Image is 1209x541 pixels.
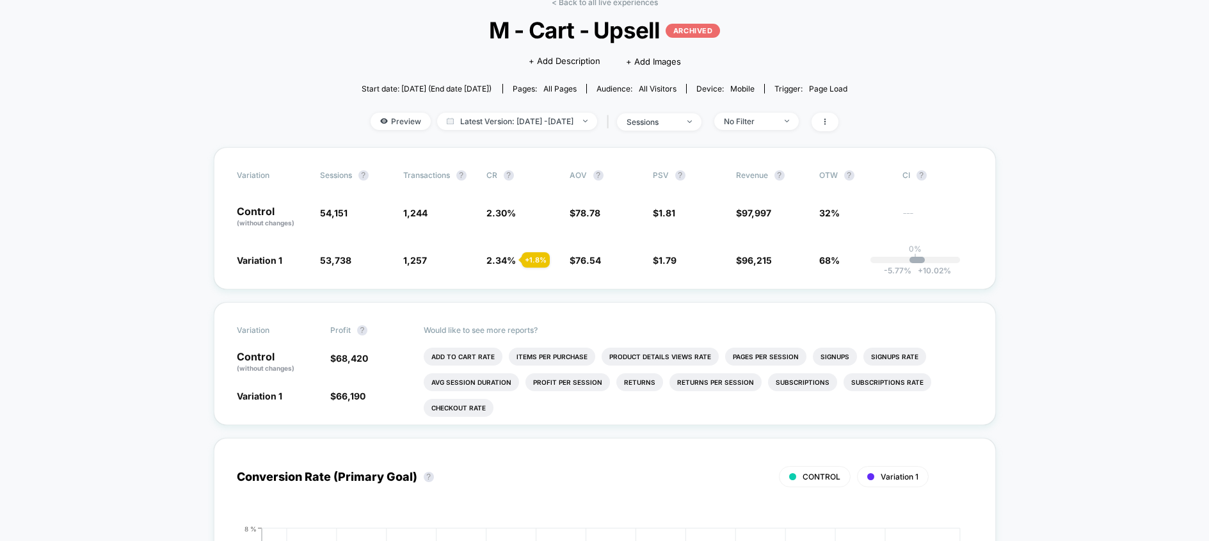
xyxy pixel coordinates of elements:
[819,170,890,181] span: OTW
[774,84,847,93] div: Trigger:
[525,373,610,391] li: Profit Per Session
[583,120,588,122] img: end
[914,254,917,263] p: |
[844,373,931,391] li: Subscriptions Rate
[424,472,434,482] button: ?
[237,206,307,228] p: Control
[736,255,772,266] span: $
[626,56,681,67] span: + Add Images
[509,348,595,366] li: Items Per Purchase
[736,170,768,180] span: Revenue
[437,113,597,130] span: Latest Version: [DATE] - [DATE]
[403,255,427,266] span: 1,257
[653,170,669,180] span: PSV
[336,353,368,364] span: 68,420
[659,207,675,218] span: 1.81
[237,364,294,372] span: (without changes)
[513,84,577,93] div: Pages:
[522,252,550,268] div: + 1.8 %
[736,207,771,218] span: $
[725,348,806,366] li: Pages Per Session
[570,170,587,180] span: AOV
[529,55,600,68] span: + Add Description
[666,24,720,38] p: ARCHIVED
[320,170,352,180] span: Sessions
[357,325,367,335] button: ?
[768,373,837,391] li: Subscriptions
[362,84,492,93] span: Start date: [DATE] (End date [DATE])
[653,207,675,218] span: $
[237,351,317,373] p: Control
[819,255,840,266] span: 68%
[237,325,307,335] span: Variation
[659,255,677,266] span: 1.79
[687,120,692,123] img: end
[911,266,951,275] span: 10.02 %
[616,373,663,391] li: Returns
[237,255,282,266] span: Variation 1
[244,524,257,532] tspan: 8 %
[330,353,368,364] span: $
[424,373,519,391] li: Avg Session Duration
[330,325,351,335] span: Profit
[902,170,973,181] span: CI
[863,348,926,366] li: Signups Rate
[504,170,514,181] button: ?
[486,170,497,180] span: CR
[330,391,365,401] span: $
[602,348,719,366] li: Product Details Views Rate
[639,84,677,93] span: All Visitors
[237,219,294,227] span: (without changes)
[881,472,918,481] span: Variation 1
[686,84,764,93] span: Device:
[593,170,604,181] button: ?
[456,170,467,181] button: ?
[237,391,282,401] span: Variation 1
[909,244,922,254] p: 0%
[785,120,789,122] img: end
[653,255,677,266] span: $
[424,399,493,417] li: Checkout Rate
[918,266,923,275] span: +
[675,170,685,181] button: ?
[403,207,428,218] span: 1,244
[570,255,601,266] span: $
[917,170,927,181] button: ?
[774,170,785,181] button: ?
[486,207,516,218] span: 2.30 %
[371,113,431,130] span: Preview
[320,255,351,266] span: 53,738
[884,266,911,275] span: -5.77 %
[813,348,857,366] li: Signups
[724,117,775,126] div: No Filter
[447,118,454,124] img: calendar
[819,207,840,218] span: 32%
[730,84,755,93] span: mobile
[386,17,824,44] span: M - Cart - Upsell
[320,207,348,218] span: 54,151
[742,255,772,266] span: 96,215
[486,255,516,266] span: 2.34 %
[575,207,600,218] span: 78.78
[403,170,450,180] span: Transactions
[627,117,678,127] div: sessions
[570,207,600,218] span: $
[803,472,840,481] span: CONTROL
[424,325,973,335] p: Would like to see more reports?
[604,113,617,131] span: |
[809,84,847,93] span: Page Load
[575,255,601,266] span: 76.54
[543,84,577,93] span: all pages
[596,84,677,93] div: Audience:
[237,170,307,181] span: Variation
[424,348,502,366] li: Add To Cart Rate
[669,373,762,391] li: Returns Per Session
[902,209,973,228] span: ---
[742,207,771,218] span: 97,997
[844,170,854,181] button: ?
[336,391,365,401] span: 66,190
[358,170,369,181] button: ?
